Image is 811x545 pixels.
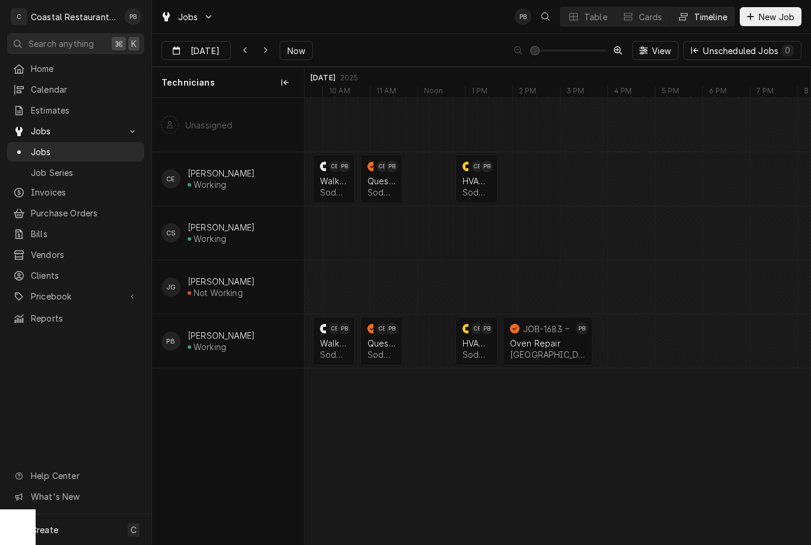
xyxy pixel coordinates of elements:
div: Phill Blush's Avatar [515,8,531,25]
div: Quesadilla Press [368,176,395,186]
div: 1 PM [465,86,494,99]
a: Job Series [7,163,144,182]
div: Not Working [194,288,243,298]
div: Sodel Concepts | [GEOGRAPHIC_DATA], 19975 [368,349,395,360]
div: CE [329,160,341,172]
a: Estimates [7,100,144,120]
span: Calendar [31,83,138,96]
div: Chris Sockriter's Avatar [161,223,180,242]
span: Jobs [31,146,138,158]
span: Create [31,525,58,535]
div: 3 PM [560,86,591,99]
div: Walk In Cooler [320,176,348,186]
div: Phill Blush's Avatar [481,323,493,335]
div: [PERSON_NAME] [188,168,255,178]
div: CE [329,323,341,335]
span: Pricebook [31,290,121,303]
div: 0 [784,44,791,56]
div: Working [194,342,226,352]
div: HVAC Repair [462,338,490,348]
div: PB [338,323,350,335]
div: Carlos Espin's Avatar [329,323,341,335]
div: Phill Blush's Avatar [386,160,398,172]
span: Job Series [31,166,138,179]
div: Table [584,11,607,23]
button: Unscheduled Jobs0 [683,41,802,60]
span: Purchase Orders [31,207,138,219]
div: Sodel Concepts | [GEOGRAPHIC_DATA], 19975 [320,187,348,197]
a: Go to Help Center [7,466,144,486]
span: What's New [31,490,137,503]
div: 7 PM [750,86,780,99]
a: Purchase Orders [7,203,144,223]
div: Carlos Espin's Avatar [471,160,483,172]
div: PB [576,323,588,335]
div: Walk In Cooler [320,338,348,348]
a: Go to Jobs [7,121,144,141]
div: C [11,8,27,25]
div: PB [481,323,493,335]
div: PB [161,332,180,351]
div: Technicians column. SPACE for context menu [152,67,304,98]
div: CE [376,323,388,335]
span: Clients [31,269,138,282]
a: Jobs [7,142,144,162]
div: 5 PM [655,86,686,99]
div: Timeline [694,11,727,23]
div: Phill Blush's Avatar [481,160,493,172]
button: Open search [536,7,555,26]
div: Carlos Espin's Avatar [471,323,483,335]
div: JOB-1683 [523,324,562,334]
div: Sodel Concepts | [GEOGRAPHIC_DATA], 19971 [462,349,490,360]
div: left [152,98,304,545]
a: Go to What's New [7,487,144,506]
span: Reports [31,312,138,325]
div: Quesadilla Press [368,338,395,348]
span: K [131,37,137,50]
div: PB [515,8,531,25]
div: Carlos Espin's Avatar [161,169,180,188]
div: Phill Blush's Avatar [338,160,350,172]
span: Search anything [28,37,94,50]
div: PB [125,8,141,25]
div: Carlos Espin's Avatar [376,160,388,172]
div: CE [161,169,180,188]
div: Working [194,234,226,244]
div: Working [194,179,226,190]
a: Calendar [7,80,144,99]
div: Phill Blush's Avatar [125,8,141,25]
div: PB [481,160,493,172]
div: Carlos Espin's Avatar [329,160,341,172]
div: James Gatton's Avatar [161,278,180,297]
span: Invoices [31,186,138,199]
span: Jobs [31,125,121,137]
span: Vendors [31,248,138,261]
div: Unassigned [185,120,233,130]
span: Bills [31,228,138,240]
div: Sodel Concepts | [GEOGRAPHIC_DATA], 19975 [320,349,348,360]
a: Home [7,59,144,78]
div: PB [386,323,398,335]
div: [DATE] [311,73,335,83]
div: [PERSON_NAME] [188,330,255,341]
span: Jobs [178,11,198,23]
a: Clients [7,266,144,285]
div: Oven Repair [510,338,585,348]
a: Go to Pricebook [7,286,144,306]
div: JG [161,278,180,297]
div: HVAC Repair [462,176,490,186]
button: [DATE] [161,41,231,60]
div: CE [471,323,483,335]
div: Phill Blush's Avatar [386,323,398,335]
span: New Job [756,11,797,23]
span: Help Center [31,470,137,482]
div: Phill Blush's Avatar [161,332,180,351]
span: Home [31,62,138,75]
span: ⌘ [115,37,123,50]
div: [PERSON_NAME] [188,276,255,286]
div: Phill Blush's Avatar [576,323,588,335]
button: New Job [740,7,802,26]
a: Bills [7,224,144,244]
a: Invoices [7,182,144,202]
div: 2025 [340,73,359,83]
